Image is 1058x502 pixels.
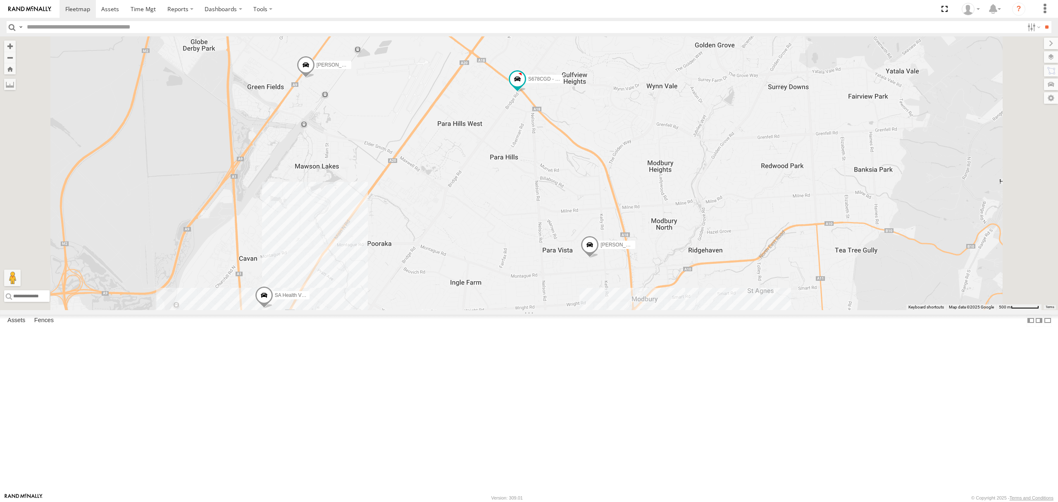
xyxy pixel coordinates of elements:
[1012,2,1025,16] i: ?
[317,62,400,68] span: [PERSON_NAME] [PERSON_NAME]
[1046,306,1054,309] a: Terms (opens in new tab)
[4,63,16,74] button: Zoom Home
[528,76,592,82] span: S678CGD - Fridge It Sprinter
[5,494,43,502] a: Visit our Website
[959,3,983,15] div: Peter Lu
[491,495,523,500] div: Version: 309.01
[4,52,16,63] button: Zoom out
[4,41,16,52] button: Zoom in
[3,315,29,326] label: Assets
[30,315,58,326] label: Fences
[971,495,1053,500] div: © Copyright 2025 -
[17,21,24,33] label: Search Query
[4,79,16,90] label: Measure
[1010,495,1053,500] a: Terms and Conditions
[600,242,641,248] span: [PERSON_NAME]
[8,6,51,12] img: rand-logo.svg
[1024,21,1042,33] label: Search Filter Options
[996,304,1041,310] button: Map Scale: 500 m per 64 pixels
[1027,315,1035,327] label: Dock Summary Table to the Left
[999,305,1011,309] span: 500 m
[1035,315,1043,327] label: Dock Summary Table to the Right
[275,292,309,298] span: SA Health VDC
[1044,315,1052,327] label: Hide Summary Table
[908,304,944,310] button: Keyboard shortcuts
[949,305,994,309] span: Map data ©2025 Google
[4,270,21,286] button: Drag Pegman onto the map to open Street View
[1044,92,1058,104] label: Map Settings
